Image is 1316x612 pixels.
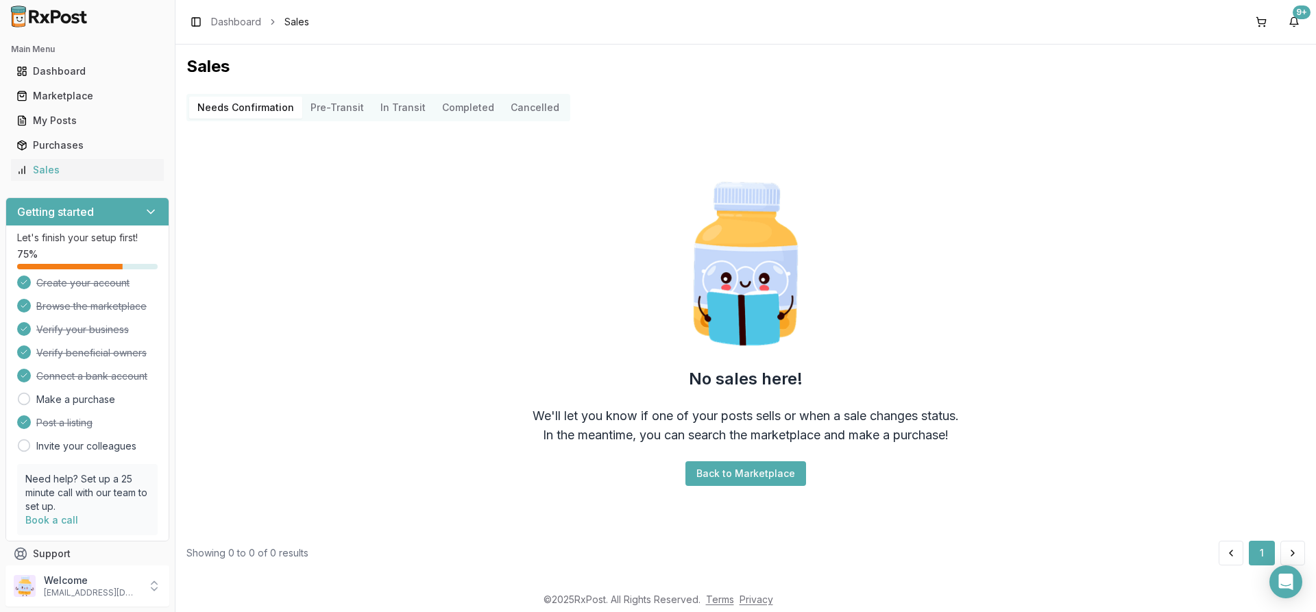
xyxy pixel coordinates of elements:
[36,276,130,290] span: Create your account
[44,574,139,587] p: Welcome
[434,97,502,119] button: Completed
[11,84,164,108] a: Marketplace
[189,97,302,119] button: Needs Confirmation
[36,299,147,313] span: Browse the marketplace
[1249,541,1275,565] button: 1
[689,368,803,390] h2: No sales here!
[533,406,959,426] div: We'll let you know if one of your posts sells or when a sale changes status.
[25,472,149,513] p: Need help? Set up a 25 minute call with our team to set up.
[5,60,169,82] button: Dashboard
[11,158,164,182] a: Sales
[16,114,158,127] div: My Posts
[36,393,115,406] a: Make a purchase
[14,575,36,597] img: User avatar
[1283,11,1305,33] button: 9+
[16,138,158,152] div: Purchases
[5,134,169,156] button: Purchases
[740,593,773,605] a: Privacy
[16,163,158,177] div: Sales
[5,541,169,566] button: Support
[1293,5,1311,19] div: 9+
[16,64,158,78] div: Dashboard
[17,231,158,245] p: Let's finish your setup first!
[16,89,158,103] div: Marketplace
[284,15,309,29] span: Sales
[1269,565,1302,598] div: Open Intercom Messenger
[186,56,1305,77] h1: Sales
[5,110,169,132] button: My Posts
[543,426,949,445] div: In the meantime, you can search the marketplace and make a purchase!
[36,416,93,430] span: Post a listing
[658,176,833,352] img: Smart Pill Bottle
[302,97,372,119] button: Pre-Transit
[706,593,734,605] a: Terms
[36,346,147,360] span: Verify beneficial owners
[36,369,147,383] span: Connect a bank account
[372,97,434,119] button: In Transit
[11,133,164,158] a: Purchases
[11,108,164,133] a: My Posts
[11,59,164,84] a: Dashboard
[5,159,169,181] button: Sales
[25,514,78,526] a: Book a call
[36,323,129,336] span: Verify your business
[211,15,309,29] nav: breadcrumb
[5,85,169,107] button: Marketplace
[17,204,94,220] h3: Getting started
[36,439,136,453] a: Invite your colleagues
[186,546,308,560] div: Showing 0 to 0 of 0 results
[211,15,261,29] a: Dashboard
[502,97,568,119] button: Cancelled
[44,587,139,598] p: [EMAIL_ADDRESS][DOMAIN_NAME]
[11,44,164,55] h2: Main Menu
[685,461,806,486] button: Back to Marketplace
[17,247,38,261] span: 75 %
[5,5,93,27] img: RxPost Logo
